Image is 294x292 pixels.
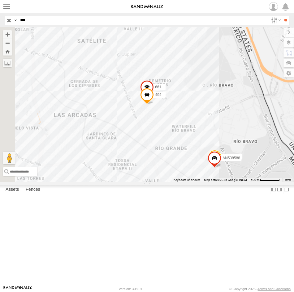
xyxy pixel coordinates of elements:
label: Fences [23,186,43,194]
span: AN539494 [223,155,240,159]
a: Visit our Website [3,286,32,292]
a: Terms (opens in new tab) [285,178,291,181]
button: Drag Pegman onto the map to open Street View [3,152,15,164]
span: 661 [155,85,161,89]
button: Zoom Home [3,47,12,56]
button: Zoom out [3,39,12,47]
span: Map data ©2025 Google, INEGI [204,178,247,181]
label: Dock Summary Table to the Left [270,185,277,194]
button: Zoom in [3,30,12,39]
a: Terms and Conditions [258,287,291,291]
img: rand-logo.svg [131,5,163,9]
span: AN538588 [223,156,240,160]
button: Map Scale: 500 m per 61 pixels [249,178,282,182]
button: Keyboard shortcuts [174,178,200,182]
label: Map Settings [283,69,294,77]
span: 494 [155,93,161,97]
label: Measure [3,59,12,67]
div: Version: 308.01 [119,287,142,291]
label: Assets [2,186,22,194]
label: Search Query [13,16,18,25]
label: Search Filter Options [269,16,282,25]
span: 500 m [251,178,260,181]
label: Dock Summary Table to the Right [277,185,283,194]
div: © Copyright 2025 - [229,287,291,291]
label: Hide Summary Table [283,185,289,194]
